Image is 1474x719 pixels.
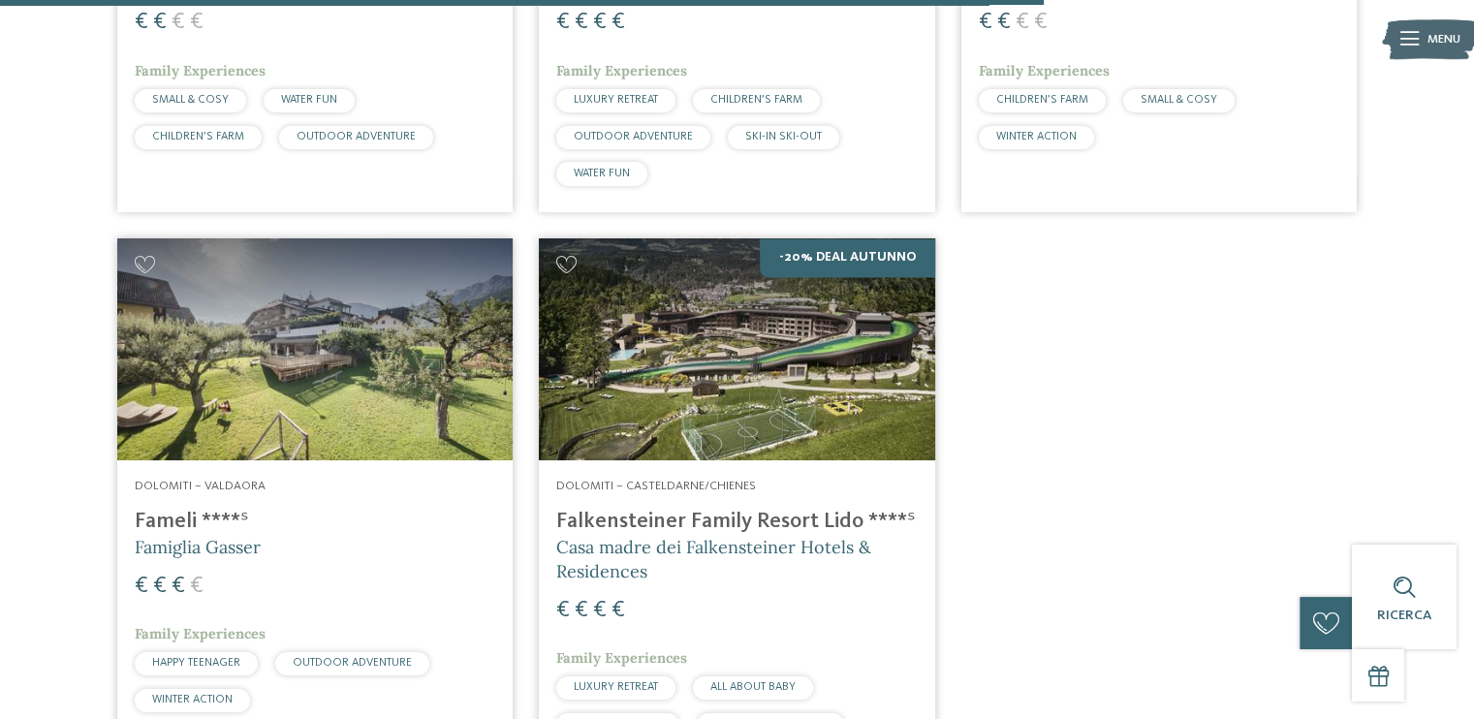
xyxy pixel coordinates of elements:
span: € [556,599,570,622]
span: € [190,575,204,598]
span: Ricerca [1377,609,1431,622]
span: € [612,11,625,34]
span: € [612,599,625,622]
span: LUXURY RETREAT [574,94,658,106]
img: Cercate un hotel per famiglie? Qui troverete solo i migliori! [539,238,934,461]
span: CHILDREN’S FARM [710,94,802,106]
span: Family Experiences [135,625,266,642]
span: € [172,575,185,598]
span: Family Experiences [135,62,266,79]
span: SMALL & COSY [152,94,229,106]
span: OUTDOOR ADVENTURE [293,657,412,669]
span: € [153,11,167,34]
span: Dolomiti – Casteldarne/Chienes [556,480,756,492]
span: € [593,599,607,622]
span: SKI-IN SKI-OUT [745,131,822,142]
span: OUTDOOR ADVENTURE [574,131,693,142]
h4: Falkensteiner Family Resort Lido ****ˢ [556,509,917,535]
span: Dolomiti – Valdaora [135,480,266,492]
span: € [556,11,570,34]
span: € [1034,11,1048,34]
span: € [1016,11,1029,34]
span: € [575,11,588,34]
span: SMALL & COSY [1141,94,1217,106]
span: € [135,575,148,598]
span: LUXURY RETREAT [574,681,658,693]
span: WATER FUN [574,168,630,179]
span: Family Experiences [979,62,1110,79]
span: € [979,11,992,34]
span: € [593,11,607,34]
span: Family Experiences [556,62,687,79]
span: € [135,11,148,34]
span: Famiglia Gasser [135,536,261,558]
span: € [153,575,167,598]
span: Casa madre dei Falkensteiner Hotels & Residences [556,536,871,582]
span: € [172,11,185,34]
span: WATER FUN [281,94,337,106]
span: ALL ABOUT BABY [710,681,796,693]
span: WINTER ACTION [996,131,1077,142]
span: CHILDREN’S FARM [152,131,244,142]
span: € [190,11,204,34]
img: Cercate un hotel per famiglie? Qui troverete solo i migliori! [117,238,513,461]
span: HAPPY TEENAGER [152,657,240,669]
span: € [575,599,588,622]
span: OUTDOOR ADVENTURE [297,131,416,142]
span: € [997,11,1011,34]
span: WINTER ACTION [152,694,233,705]
span: Family Experiences [556,649,687,667]
span: CHILDREN’S FARM [996,94,1088,106]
